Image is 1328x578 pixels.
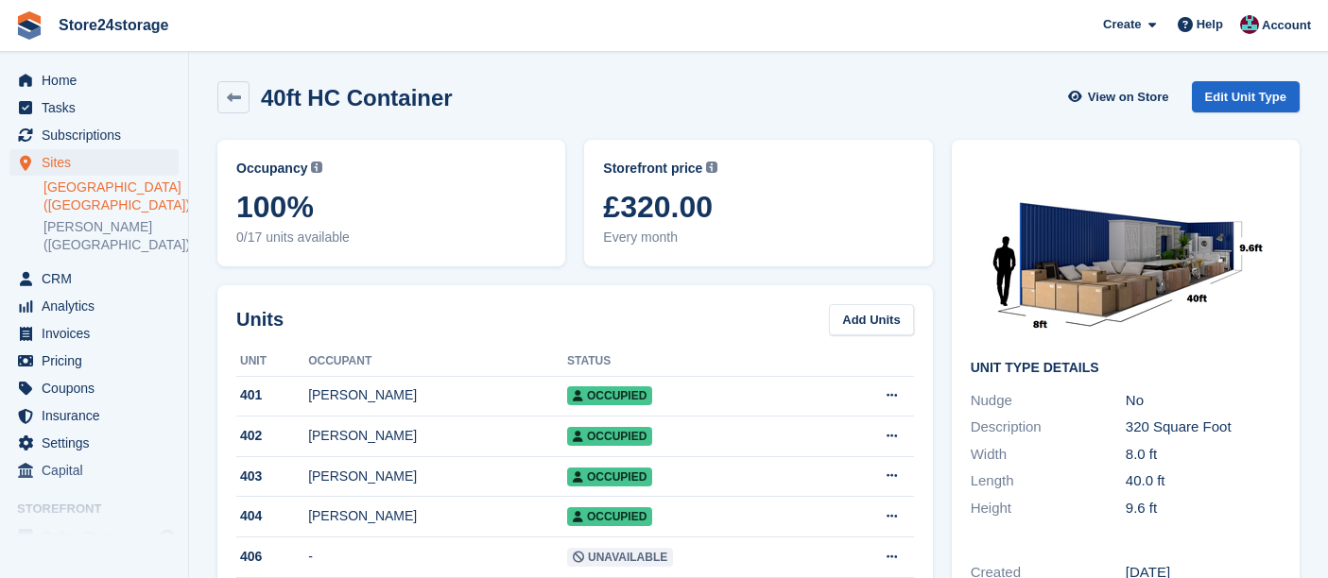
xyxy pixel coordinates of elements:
span: Unavailable [567,548,673,567]
div: 9.6 ft [1126,498,1281,519]
h2: 40ft HC Container [261,85,453,110]
div: 8.0 ft [1126,444,1281,466]
div: [PERSON_NAME] [308,467,567,486]
span: Pricing [42,348,155,374]
div: Width [971,444,1126,466]
div: Description [971,416,1126,438]
span: 100% [236,190,546,224]
img: icon-info-grey-7440780725fd019a000dd9b08b2336e03edf1995a4989e88bcd33f0948082b44.svg [311,161,322,173]
a: [GEOGRAPHIC_DATA] ([GEOGRAPHIC_DATA]) [43,178,179,214]
td: - [308,537,567,578]
span: Analytics [42,293,155,319]
span: Occupied [567,427,652,446]
span: Account [1262,16,1311,35]
h2: Unit Type details [971,361,1281,376]
div: 40.0 ft [1126,470,1281,492]
img: stora-icon-8386f47178a22dfd0bd8f6a31ec36ba5ce8667c1dd55bd0f319d3a0aa187defe.svg [15,11,43,40]
span: Occupied [567,386,652,405]
span: Tasks [42,94,155,121]
a: View on Store [1066,81,1177,112]
span: Occupied [567,467,652,486]
div: 401 [236,385,308,405]
span: Settings [42,430,155,456]
a: menu [9,293,179,319]
a: menu [9,375,179,401]
a: Store24storage [51,9,177,41]
div: 403 [236,467,308,486]
span: Home [42,67,155,93]
span: Invoices [42,320,155,347]
a: Edit Unit Type [1192,81,1300,112]
span: Subscriptions [42,122,155,148]
div: Nudge [971,390,1126,412]
a: menu [9,265,179,292]
a: menu [9,457,179,484]
a: menu [9,523,179,550]
span: Sites [42,149,155,176]
span: 0/17 units available [236,228,546,247]
a: menu [9,402,179,429]
th: Occupant [308,347,567,377]
h2: Units [236,305,284,333]
div: Length [971,470,1126,492]
a: Add Units [829,304,913,335]
span: Help [1197,15,1223,34]
a: menu [9,67,179,93]
span: Coupons [42,375,155,401]
span: Occupancy [236,159,307,178]
span: Occupied [567,507,652,526]
div: 406 [236,547,308,567]
span: Capital [42,457,155,484]
div: 404 [236,506,308,526]
span: £320.00 [603,190,913,224]
a: menu [9,149,179,176]
span: Storefront price [603,159,702,178]
div: [PERSON_NAME] [308,426,567,446]
img: 40ft%20HC.png [984,159,1268,346]
a: menu [9,430,179,456]
div: [PERSON_NAME] [308,506,567,526]
span: Every month [603,228,913,247]
div: [PERSON_NAME] [308,385,567,405]
span: Create [1103,15,1141,34]
img: George [1240,15,1259,34]
a: menu [9,94,179,121]
a: Preview store [156,525,179,548]
th: Status [567,347,819,377]
span: CRM [42,265,155,292]
a: menu [9,122,179,148]
div: 402 [236,426,308,446]
div: 320 Square Foot [1126,416,1281,438]
span: View on Store [1088,88,1169,107]
a: [PERSON_NAME] ([GEOGRAPHIC_DATA]) [43,218,179,254]
span: Insurance [42,402,155,429]
a: menu [9,320,179,347]
div: Height [971,498,1126,519]
div: No [1126,390,1281,412]
span: Online Store [42,523,155,550]
th: Unit [236,347,308,377]
span: Storefront [17,500,188,518]
img: icon-info-grey-7440780725fd019a000dd9b08b2336e03edf1995a4989e88bcd33f0948082b44.svg [706,161,717,173]
a: menu [9,348,179,374]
